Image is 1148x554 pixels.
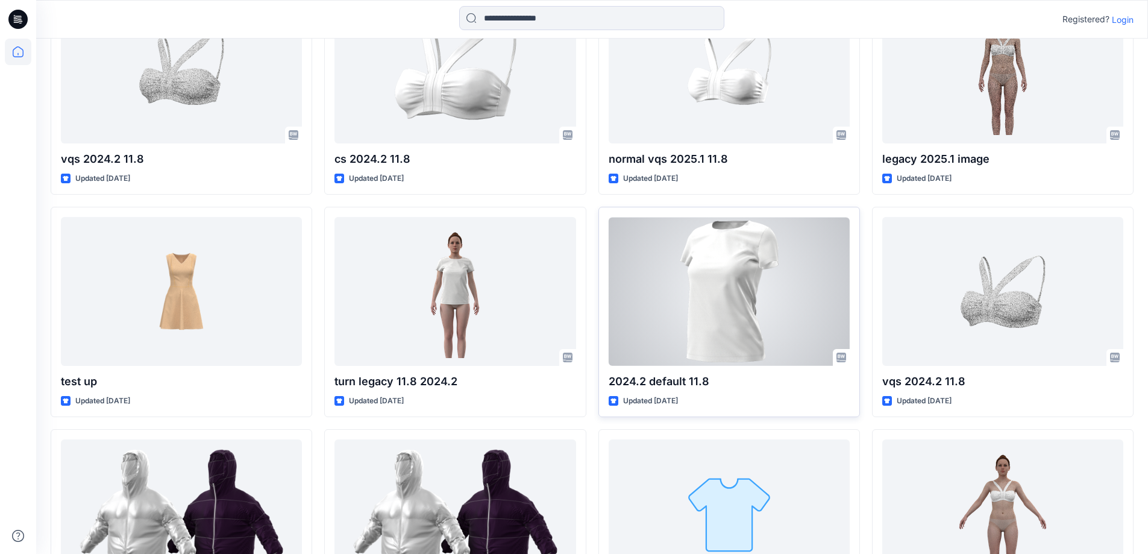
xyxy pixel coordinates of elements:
[897,172,952,185] p: Updated [DATE]
[334,151,576,168] p: cs 2024.2 11.8
[334,373,576,390] p: turn legacy 11.8 2024.2
[349,172,404,185] p: Updated [DATE]
[882,373,1123,390] p: vqs 2024.2 11.8
[882,217,1123,366] a: vqs 2024.2 11.8
[623,395,678,408] p: Updated [DATE]
[334,217,576,366] a: turn legacy 11.8 2024.2
[609,373,850,390] p: 2024.2 default 11.8
[623,172,678,185] p: Updated [DATE]
[1112,13,1134,26] p: Login
[609,151,850,168] p: normal vqs 2025.1 11.8
[882,151,1123,168] p: legacy 2025.1 image
[75,395,130,408] p: Updated [DATE]
[349,395,404,408] p: Updated [DATE]
[61,217,302,366] a: test up
[75,172,130,185] p: Updated [DATE]
[61,373,302,390] p: test up
[61,151,302,168] p: vqs 2024.2 11.8
[897,395,952,408] p: Updated [DATE]
[609,217,850,366] a: 2024.2 default 11.8
[1062,12,1109,27] p: Registered?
